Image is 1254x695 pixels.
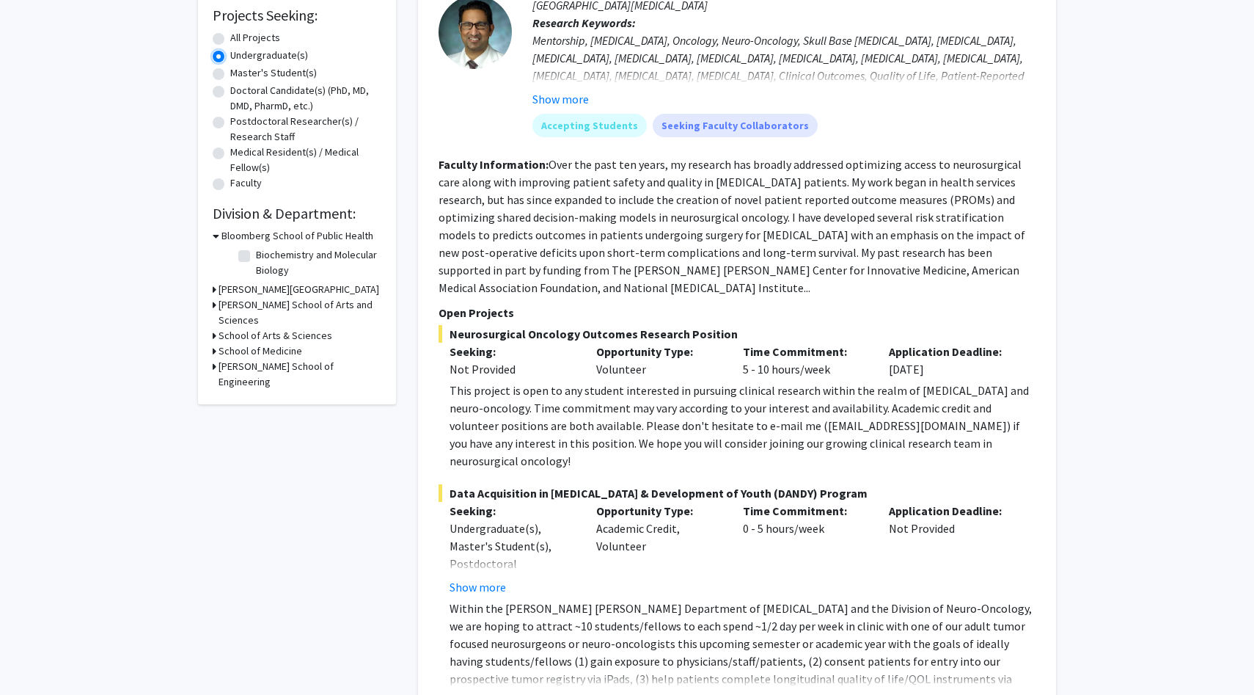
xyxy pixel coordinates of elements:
mat-chip: Accepting Students [532,114,647,137]
b: Research Keywords: [532,15,636,30]
p: Opportunity Type: [596,502,721,520]
h2: Division & Department: [213,205,381,222]
div: Undergraduate(s), Master's Student(s), Postdoctoral Researcher(s) / Research Staff, Medical Resid... [450,520,574,643]
p: Open Projects [439,304,1035,321]
h3: [PERSON_NAME] School of Engineering [219,359,381,390]
button: Show more [450,578,506,596]
h2: Projects Seeking: [213,7,381,24]
label: Faculty [230,175,262,191]
button: Show more [532,90,589,108]
h3: School of Arts & Sciences [219,328,332,343]
label: Medical Resident(s) / Medical Fellow(s) [230,145,381,175]
div: 0 - 5 hours/week [732,502,879,596]
h3: School of Medicine [219,343,302,359]
label: Postdoctoral Researcher(s) / Research Staff [230,114,381,145]
label: Undergraduate(s) [230,48,308,63]
iframe: Chat [11,629,62,684]
h3: [PERSON_NAME][GEOGRAPHIC_DATA] [219,282,379,297]
mat-chip: Seeking Faculty Collaborators [653,114,818,137]
p: Seeking: [450,343,574,360]
p: Opportunity Type: [596,343,721,360]
p: Time Commitment: [743,502,868,520]
div: 5 - 10 hours/week [732,343,879,378]
p: Application Deadline: [889,343,1013,360]
div: Mentorship, [MEDICAL_DATA], Oncology, Neuro-Oncology, Skull Base [MEDICAL_DATA], [MEDICAL_DATA], ... [532,32,1035,137]
p: Time Commitment: [743,343,868,360]
div: Not Provided [450,360,574,378]
div: Academic Credit, Volunteer [585,502,732,596]
div: Not Provided [878,502,1024,596]
label: All Projects [230,30,280,46]
div: [DATE] [878,343,1024,378]
b: Faculty Information: [439,157,549,172]
p: Application Deadline: [889,502,1013,520]
h3: Bloomberg School of Public Health [221,228,373,244]
span: Neurosurgical Oncology Outcomes Research Position [439,325,1035,343]
label: Biochemistry and Molecular Biology [256,247,378,278]
span: Data Acquisition in [MEDICAL_DATA] & Development of Youth (DANDY) Program [439,484,1035,502]
div: This project is open to any student interested in pursuing clinical research within the realm of ... [450,382,1035,470]
label: Doctoral Candidate(s) (PhD, MD, DMD, PharmD, etc.) [230,83,381,114]
fg-read-more: Over the past ten years, my research has broadly addressed optimizing access to neurosurgical car... [439,157,1025,295]
p: Seeking: [450,502,574,520]
h3: [PERSON_NAME] School of Arts and Sciences [219,297,381,328]
label: Master's Student(s) [230,65,317,81]
div: Volunteer [585,343,732,378]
